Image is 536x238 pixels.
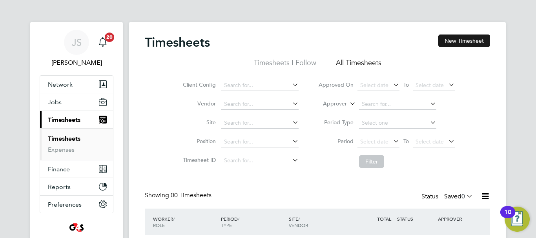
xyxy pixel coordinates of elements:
div: WORKER [151,212,219,232]
li: All Timesheets [336,58,381,72]
a: 20 [95,30,111,55]
span: ROLE [153,222,165,228]
input: Search for... [221,118,299,129]
div: STATUS [395,212,436,226]
button: Preferences [40,196,113,213]
a: Timesheets [48,135,80,142]
input: Search for... [359,99,436,110]
button: Finance [40,160,113,178]
input: Search for... [221,155,299,166]
div: Showing [145,191,213,200]
span: Timesheets [48,116,80,124]
button: Jobs [40,93,113,111]
span: 20 [105,33,114,42]
label: Approver [312,100,347,108]
div: PERIOD [219,212,287,232]
span: Jobs [48,98,62,106]
span: Select date [360,138,388,145]
label: Timesheet ID [180,156,216,164]
span: Select date [416,82,444,89]
span: TYPE [221,222,232,228]
span: TOTAL [377,216,391,222]
div: APPROVER [436,212,477,226]
span: Preferences [48,201,82,208]
a: JS[PERSON_NAME] [40,30,113,67]
div: Timesheets [40,128,113,160]
button: Filter [359,155,384,168]
button: Network [40,76,113,93]
input: Search for... [221,136,299,147]
span: 00 Timesheets [171,191,211,199]
span: Network [48,81,73,88]
label: Client Config [180,81,216,88]
div: SITE [287,212,355,232]
li: Timesheets I Follow [254,58,316,72]
input: Search for... [221,80,299,91]
input: Select one [359,118,436,129]
div: 10 [504,212,511,222]
span: VENDOR [289,222,308,228]
button: New Timesheet [438,35,490,47]
span: Finance [48,165,70,173]
button: Open Resource Center, 10 new notifications [505,207,530,232]
span: / [173,216,175,222]
label: Period Type [318,119,354,126]
label: Site [180,119,216,126]
label: Vendor [180,100,216,107]
img: g4s4-logo-retina.png [67,221,86,234]
input: Search for... [221,99,299,110]
span: 0 [461,193,465,200]
span: / [238,216,239,222]
span: To [401,80,411,90]
div: Status [421,191,474,202]
label: Approved On [318,81,354,88]
span: To [401,136,411,146]
span: Reports [48,183,71,191]
h2: Timesheets [145,35,210,50]
span: Jenette Stanley [40,58,113,67]
button: Timesheets [40,111,113,128]
span: Select date [360,82,388,89]
a: Go to home page [40,221,113,234]
a: Expenses [48,146,75,153]
button: Reports [40,178,113,195]
span: JS [72,37,82,47]
label: Saved [444,193,473,200]
span: / [298,216,300,222]
label: Period [318,138,354,145]
label: Position [180,138,216,145]
span: Select date [416,138,444,145]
